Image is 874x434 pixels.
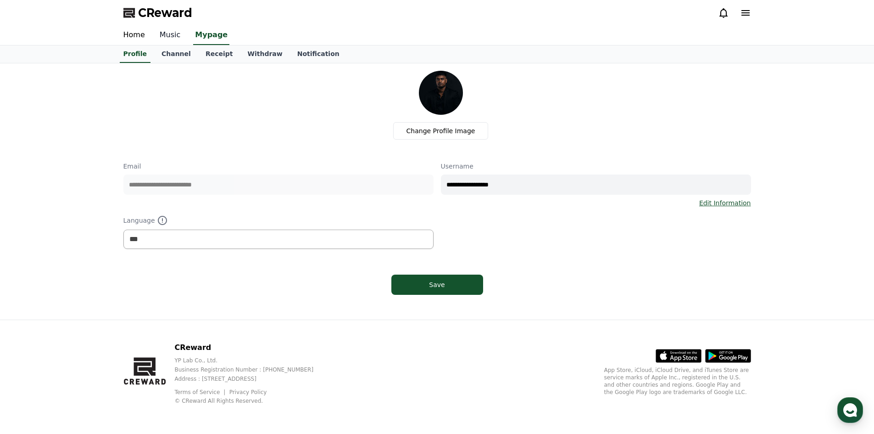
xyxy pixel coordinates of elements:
[174,389,227,395] a: Terms of Service
[123,162,434,171] p: Email
[116,26,152,45] a: Home
[419,71,463,115] img: profile_image
[174,357,328,364] p: YP Lab Co., Ltd.
[174,342,328,353] p: CReward
[174,375,328,383] p: Address : [STREET_ADDRESS]
[138,6,192,20] span: CReward
[3,291,61,314] a: Home
[604,366,751,396] p: App Store, iCloud, iCloud Drive, and iTunes Store are service marks of Apple Inc., registered in ...
[193,26,229,45] a: Mypage
[410,280,465,289] div: Save
[136,305,158,312] span: Settings
[699,198,751,208] a: Edit Information
[154,45,198,63] a: Channel
[229,389,267,395] a: Privacy Policy
[441,162,751,171] p: Username
[61,291,118,314] a: Messages
[174,366,328,373] p: Business Registration Number : [PHONE_NUMBER]
[391,275,483,295] button: Save
[23,305,39,312] span: Home
[174,397,328,405] p: © CReward All Rights Reserved.
[240,45,289,63] a: Withdraw
[123,6,192,20] a: CReward
[290,45,347,63] a: Notification
[76,305,103,313] span: Messages
[123,215,434,226] p: Language
[198,45,240,63] a: Receipt
[118,291,176,314] a: Settings
[152,26,188,45] a: Music
[393,122,489,140] label: Change Profile Image
[120,45,150,63] a: Profile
